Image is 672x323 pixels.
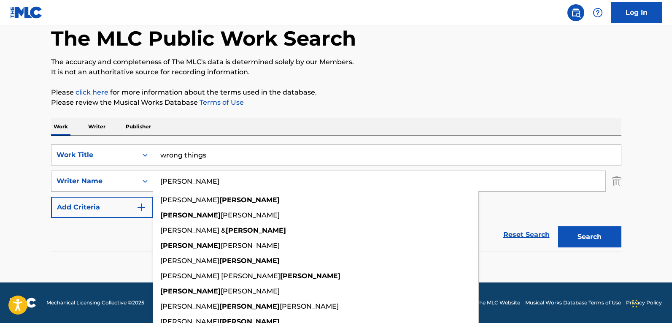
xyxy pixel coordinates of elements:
[219,302,280,310] strong: [PERSON_NAME]
[10,6,43,19] img: MLC Logo
[160,226,226,234] span: [PERSON_NAME] &
[51,118,70,136] p: Work
[589,4,606,21] div: Help
[51,26,356,51] h1: The MLC Public Work Search
[46,299,144,307] span: Mechanical Licensing Collective © 2025
[525,299,621,307] a: Musical Works Database Terms of Use
[198,98,244,106] a: Terms of Use
[632,291,637,316] div: Drag
[86,118,108,136] p: Writer
[160,272,280,280] span: [PERSON_NAME] [PERSON_NAME]
[10,298,36,308] img: logo
[160,257,219,265] span: [PERSON_NAME]
[567,4,584,21] a: Public Search
[558,226,621,247] button: Search
[51,67,621,77] p: It is not an authoritative source for recording information.
[221,242,280,250] span: [PERSON_NAME]
[160,302,219,310] span: [PERSON_NAME]
[160,287,221,295] strong: [PERSON_NAME]
[57,176,132,186] div: Writer Name
[76,88,108,96] a: click here
[160,242,221,250] strong: [PERSON_NAME]
[571,8,581,18] img: search
[51,197,153,218] button: Add Criteria
[476,299,520,307] a: The MLC Website
[499,225,554,244] a: Reset Search
[280,272,340,280] strong: [PERSON_NAME]
[226,226,286,234] strong: [PERSON_NAME]
[51,98,621,108] p: Please review the Musical Works Database
[630,282,672,323] iframe: Chat Widget
[221,211,280,219] span: [PERSON_NAME]
[611,2,662,23] a: Log In
[123,118,154,136] p: Publisher
[51,57,621,67] p: The accuracy and completeness of The MLC's data is determined solely by our Members.
[160,211,221,219] strong: [PERSON_NAME]
[221,287,280,295] span: [PERSON_NAME]
[51,87,621,98] p: Please for more information about the terms used in the database.
[160,196,219,204] span: [PERSON_NAME]
[136,202,146,212] img: 9d2ae6d4665cec9f34b9.svg
[280,302,339,310] span: [PERSON_NAME]
[626,299,662,307] a: Privacy Policy
[612,171,621,192] img: Delete Criterion
[593,8,603,18] img: help
[219,196,280,204] strong: [PERSON_NAME]
[57,150,132,160] div: Work Title
[219,257,280,265] strong: [PERSON_NAME]
[51,144,621,252] form: Search Form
